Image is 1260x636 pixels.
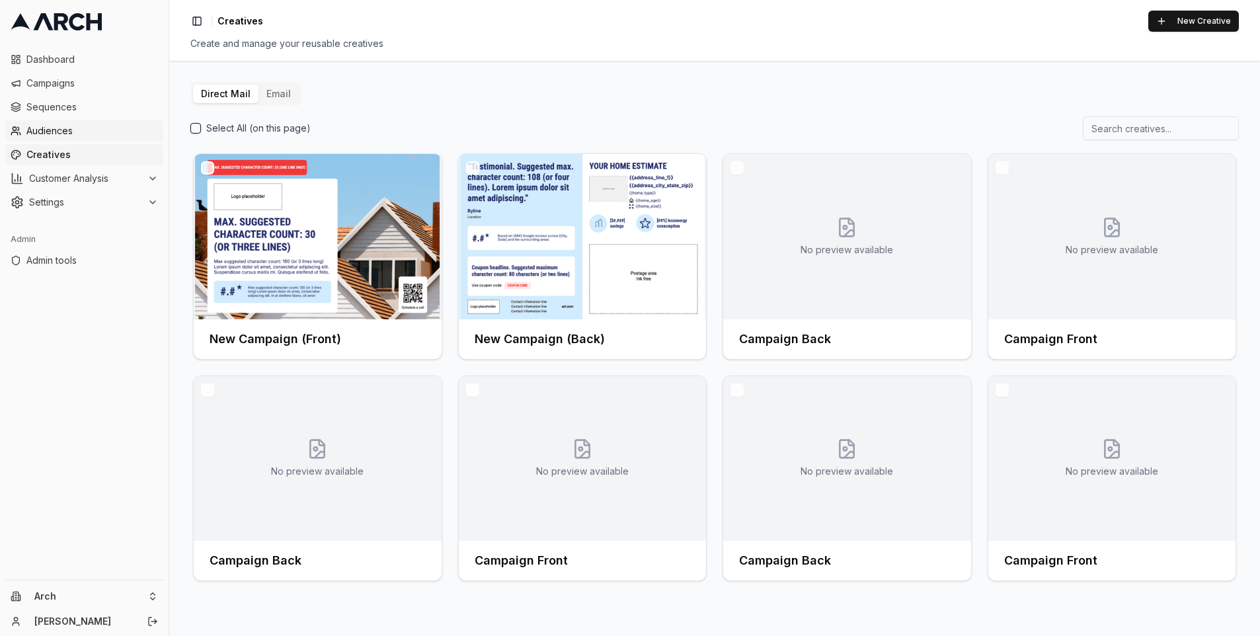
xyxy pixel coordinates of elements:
[5,144,163,165] a: Creatives
[5,73,163,94] a: Campaigns
[26,124,158,138] span: Audiences
[206,122,311,135] label: Select All (on this page)
[836,217,857,238] svg: No creative preview
[459,154,707,319] img: Front creative for New Campaign (Back)
[190,37,1239,50] div: Create and manage your reusable creatives
[217,15,263,28] nav: breadcrumb
[29,196,142,209] span: Settings
[1004,551,1097,570] h3: Campaign Front
[5,168,163,189] button: Customer Analysis
[26,254,158,267] span: Admin tools
[1083,116,1239,140] input: Search creatives...
[193,85,258,103] button: Direct Mail
[5,586,163,607] button: Arch
[5,49,163,70] a: Dashboard
[1101,217,1122,238] svg: No creative preview
[475,551,568,570] h3: Campaign Front
[801,243,893,257] p: No preview available
[5,120,163,141] a: Audiences
[29,172,142,185] span: Customer Analysis
[307,438,328,459] svg: No creative preview
[194,154,442,319] img: Front creative for New Campaign (Front)
[34,615,133,628] a: [PERSON_NAME]
[1004,330,1097,348] h3: Campaign Front
[258,85,299,103] button: Email
[26,77,158,90] span: Campaigns
[1066,243,1158,257] p: No preview available
[536,465,629,478] p: No preview available
[836,438,857,459] svg: No creative preview
[143,612,162,631] button: Log out
[5,192,163,213] button: Settings
[801,465,893,478] p: No preview available
[572,438,593,459] svg: No creative preview
[34,590,142,602] span: Arch
[26,53,158,66] span: Dashboard
[739,551,831,570] h3: Campaign Back
[1066,465,1158,478] p: No preview available
[1101,438,1122,459] svg: No creative preview
[5,97,163,118] a: Sequences
[271,465,364,478] p: No preview available
[210,330,341,348] h3: New Campaign (Front)
[475,330,605,348] h3: New Campaign (Back)
[26,100,158,114] span: Sequences
[5,250,163,271] a: Admin tools
[217,15,263,28] span: Creatives
[210,551,301,570] h3: Campaign Back
[26,148,158,161] span: Creatives
[5,229,163,250] div: Admin
[1148,11,1239,32] button: New Creative
[739,330,831,348] h3: Campaign Back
